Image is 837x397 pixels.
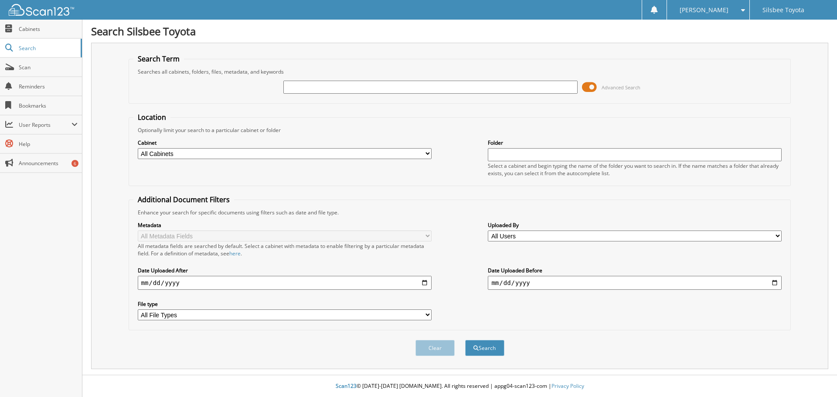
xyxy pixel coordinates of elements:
span: Advanced Search [602,84,640,91]
h1: Search Silsbee Toyota [91,24,828,38]
label: Cabinet [138,139,432,146]
div: Optionally limit your search to a particular cabinet or folder [133,126,786,134]
legend: Location [133,112,170,122]
legend: Search Term [133,54,184,64]
div: © [DATE]-[DATE] [DOMAIN_NAME]. All rights reserved | appg04-scan123-com | [82,376,837,397]
label: Uploaded By [488,221,782,229]
span: Reminders [19,83,78,90]
img: scan123-logo-white.svg [9,4,74,16]
button: Clear [415,340,455,356]
div: Enhance your search for specific documents using filters such as date and file type. [133,209,786,216]
input: end [488,276,782,290]
div: Searches all cabinets, folders, files, metadata, and keywords [133,68,786,75]
a: here [229,250,241,257]
span: Search [19,44,76,52]
span: User Reports [19,121,71,129]
span: Bookmarks [19,102,78,109]
legend: Additional Document Filters [133,195,234,204]
div: 6 [71,160,78,167]
span: Help [19,140,78,148]
span: Scan [19,64,78,71]
a: Privacy Policy [551,382,584,390]
span: Silsbee Toyota [762,7,804,13]
span: Scan123 [336,382,357,390]
label: Date Uploaded Before [488,267,782,274]
label: Metadata [138,221,432,229]
div: Select a cabinet and begin typing the name of the folder you want to search in. If the name match... [488,162,782,177]
label: Date Uploaded After [138,267,432,274]
div: All metadata fields are searched by default. Select a cabinet with metadata to enable filtering b... [138,242,432,257]
button: Search [465,340,504,356]
label: Folder [488,139,782,146]
span: Announcements [19,159,78,167]
span: [PERSON_NAME] [680,7,728,13]
input: start [138,276,432,290]
label: File type [138,300,432,308]
span: Cabinets [19,25,78,33]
